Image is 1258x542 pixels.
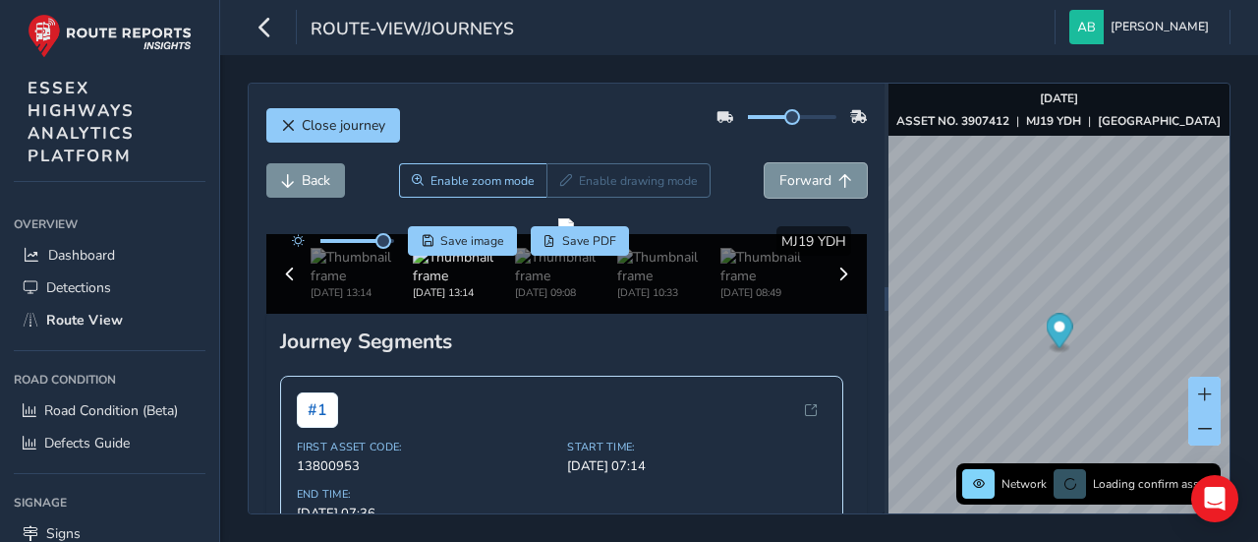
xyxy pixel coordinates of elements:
[1098,113,1221,129] strong: [GEOGRAPHIC_DATA]
[48,246,115,265] span: Dashboard
[1001,476,1047,492] span: Network
[720,285,823,300] div: [DATE] 08:49
[14,304,205,336] a: Route View
[28,14,192,58] img: rr logo
[1191,475,1238,522] div: Open Intercom Messenger
[413,248,515,285] img: Thumbnail frame
[14,488,205,517] div: Signage
[44,401,178,420] span: Road Condition (Beta)
[297,440,556,454] span: First Asset Code:
[617,285,719,300] div: [DATE] 10:33
[1093,476,1215,492] span: Loading confirm assets
[46,278,111,297] span: Detections
[781,232,846,251] span: MJ19 YDH
[297,505,556,522] span: [DATE] 07:36
[515,285,617,300] div: [DATE] 09:08
[896,113,1009,129] strong: ASSET NO. 3907412
[14,239,205,271] a: Dashboard
[399,163,547,198] button: Zoom
[1040,90,1078,106] strong: [DATE]
[1026,113,1081,129] strong: MJ19 YDH
[14,427,205,459] a: Defects Guide
[266,163,345,198] button: Back
[297,487,556,502] span: End Time:
[302,171,330,190] span: Back
[1111,10,1209,44] span: [PERSON_NAME]
[430,173,535,189] span: Enable zoom mode
[515,248,617,285] img: Thumbnail frame
[297,457,556,475] span: 13800953
[779,171,831,190] span: Forward
[14,365,205,394] div: Road Condition
[297,392,338,428] span: # 1
[1046,314,1072,354] div: Map marker
[14,271,205,304] a: Detections
[311,285,413,300] div: [DATE] 13:14
[311,17,514,44] span: route-view/journeys
[14,210,205,239] div: Overview
[896,113,1221,129] div: | |
[302,116,385,135] span: Close journey
[28,77,135,167] span: ESSEX HIGHWAYS ANALYTICS PLATFORM
[765,163,867,198] button: Forward
[46,311,123,330] span: Route View
[440,233,504,249] span: Save image
[14,394,205,427] a: Road Condition (Beta)
[1069,10,1104,44] img: diamond-layout
[617,248,719,285] img: Thumbnail frame
[531,226,630,256] button: PDF
[280,328,854,355] div: Journey Segments
[720,248,823,285] img: Thumbnail frame
[408,226,517,256] button: Save
[567,440,827,454] span: Start Time:
[266,108,400,143] button: Close journey
[311,248,413,285] img: Thumbnail frame
[562,233,616,249] span: Save PDF
[1069,10,1216,44] button: [PERSON_NAME]
[567,457,827,475] span: [DATE] 07:14
[44,434,130,452] span: Defects Guide
[413,285,515,300] div: [DATE] 13:14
